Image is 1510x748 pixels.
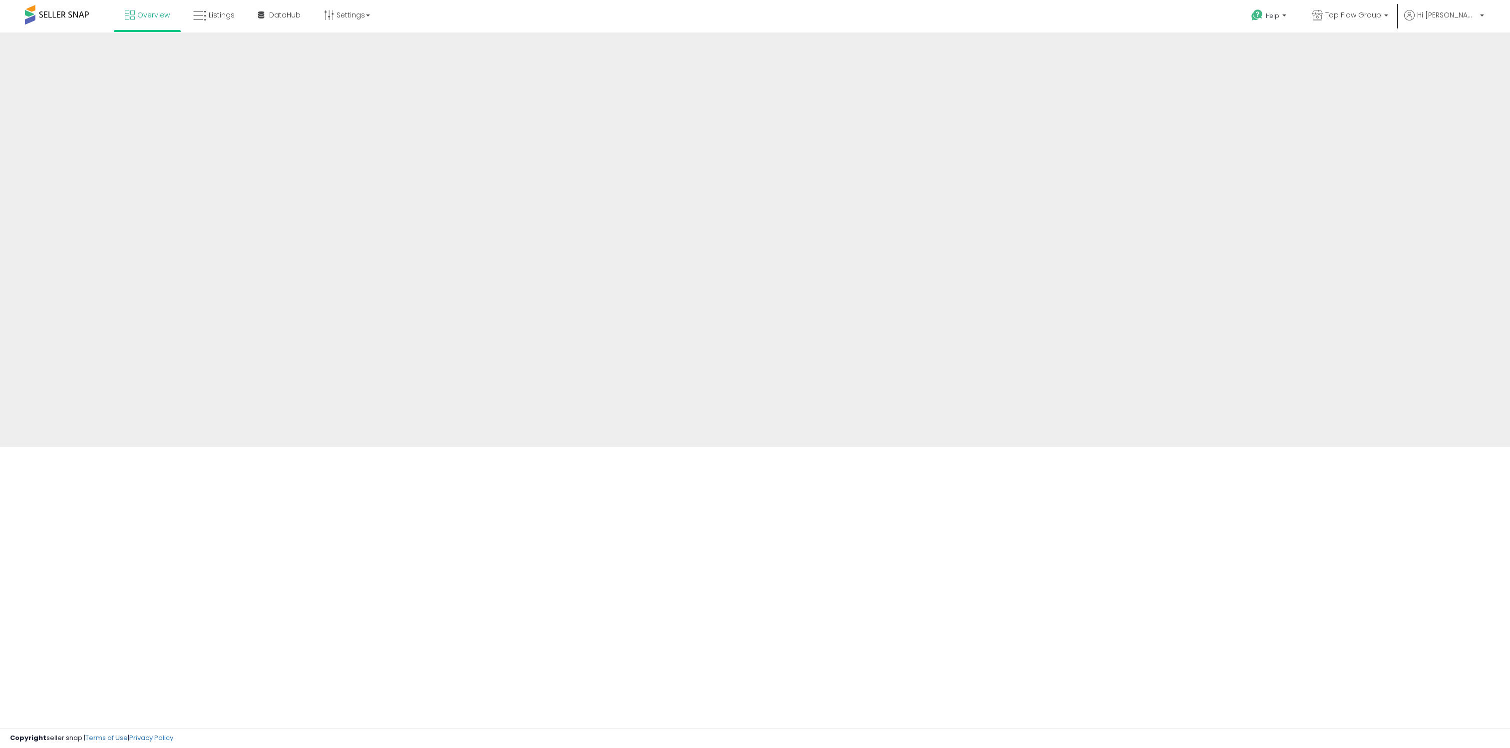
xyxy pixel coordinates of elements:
a: Help [1243,1,1296,32]
span: Listings [209,10,235,20]
span: Overview [137,10,170,20]
a: Hi [PERSON_NAME] [1404,10,1484,32]
span: Top Flow Group [1325,10,1381,20]
span: DataHub [269,10,301,20]
span: Hi [PERSON_NAME] [1417,10,1477,20]
i: Get Help [1251,9,1263,21]
span: Help [1266,11,1279,20]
